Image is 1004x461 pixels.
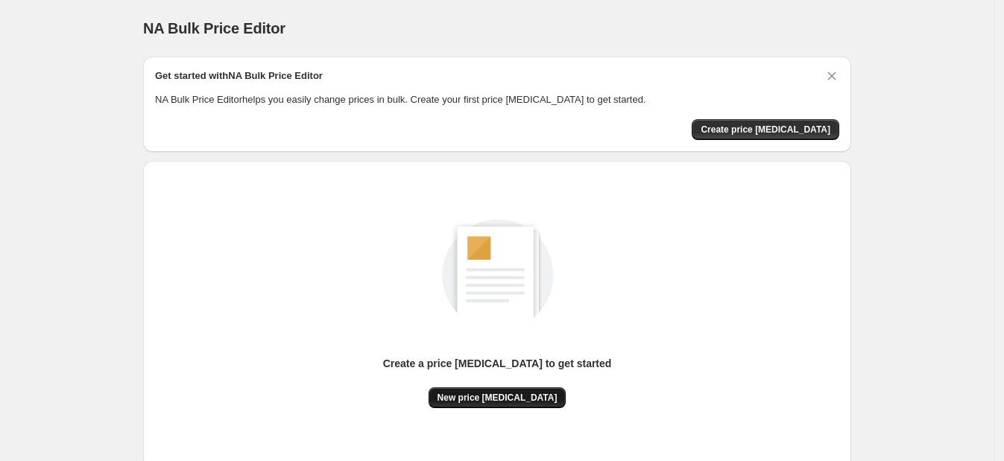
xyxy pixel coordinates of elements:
[692,119,839,140] button: Create price change job
[701,124,830,136] span: Create price [MEDICAL_DATA]
[155,92,839,107] p: NA Bulk Price Editor helps you easily change prices in bulk. Create your first price [MEDICAL_DAT...
[143,20,285,36] span: NA Bulk Price Editor
[438,392,558,404] span: New price [MEDICAL_DATA]
[824,69,839,83] button: Dismiss card
[155,69,323,83] h2: Get started with NA Bulk Price Editor
[429,387,566,408] button: New price [MEDICAL_DATA]
[383,356,612,371] p: Create a price [MEDICAL_DATA] to get started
